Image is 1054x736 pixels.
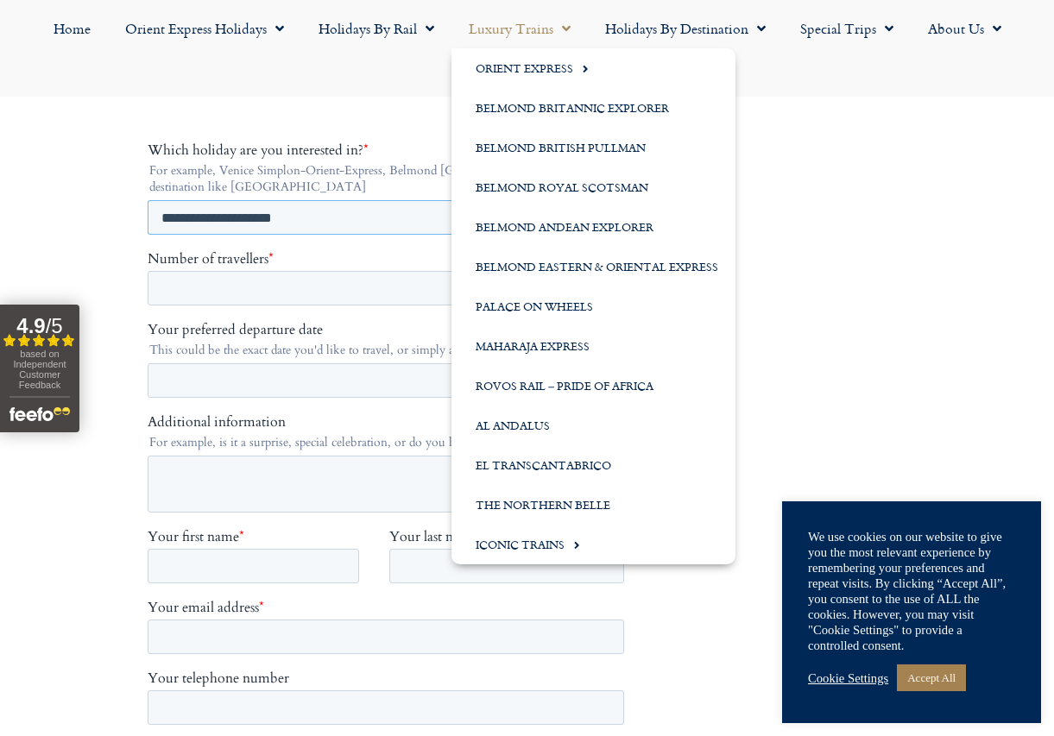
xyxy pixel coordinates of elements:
[451,525,735,564] a: Iconic Trains
[451,247,735,286] a: Belmond Eastern & Oriental Express
[9,9,1045,88] nav: Menu
[301,9,451,48] a: Holidays by Rail
[451,167,735,207] a: Belmond Royal Scotsman
[20,625,72,644] span: By email
[451,207,735,247] a: Belmond Andean Explorer
[451,406,735,445] a: Al Andalus
[808,529,1015,653] div: We use cookies on our website to give you the most relevant experience by remembering your prefer...
[451,326,735,366] a: Maharaja Express
[451,48,735,88] a: Orient Express
[108,9,301,48] a: Orient Express Holidays
[897,664,966,691] a: Accept All
[451,485,735,525] a: The Northern Belle
[783,9,911,48] a: Special Trips
[4,650,16,661] input: By telephone
[451,366,735,406] a: Rovos Rail – Pride of Africa
[451,445,735,485] a: El Transcantabrico
[911,9,1019,48] a: About Us
[451,128,735,167] a: Belmond British Pullman
[4,627,16,638] input: By email
[808,670,888,686] a: Cookie Settings
[451,9,588,48] a: Luxury Trains
[36,9,108,48] a: Home
[451,286,735,326] a: Palace on Wheels
[20,647,97,666] span: By telephone
[451,48,735,564] ul: Luxury Trains
[242,386,330,405] span: Your last name
[588,9,783,48] a: Holidays by Destination
[451,88,735,128] a: Belmond Britannic Explorer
